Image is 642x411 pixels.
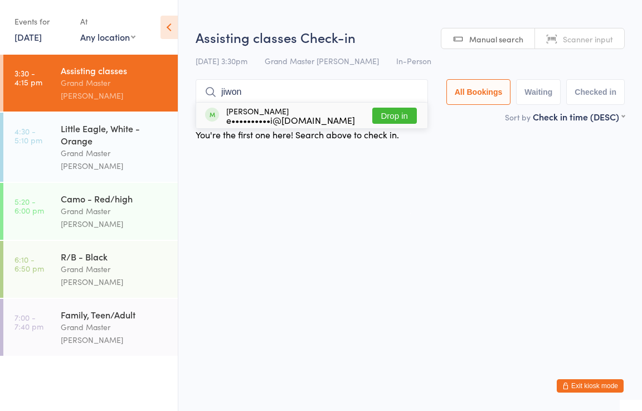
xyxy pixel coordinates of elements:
span: Grand Master [PERSON_NAME] [265,55,379,66]
button: Checked in [566,79,625,105]
span: In-Person [396,55,431,66]
span: Scanner input [563,33,613,45]
div: Grand Master [PERSON_NAME] [61,76,168,102]
div: Any location [80,31,135,43]
div: Family, Teen/Adult [61,308,168,321]
span: [DATE] 3:30pm [196,55,247,66]
div: e••••••••••i@[DOMAIN_NAME] [226,115,355,124]
a: 3:30 -4:15 pmAssisting classesGrand Master [PERSON_NAME] [3,55,178,112]
a: 5:20 -6:00 pmCamo - Red/highGrand Master [PERSON_NAME] [3,183,178,240]
time: 7:00 - 7:40 pm [14,313,43,331]
div: Camo - Red/high [61,192,168,205]
time: 4:30 - 5:10 pm [14,127,42,144]
div: At [80,12,135,31]
span: Manual search [469,33,523,45]
a: 6:10 -6:50 pmR/B - BlackGrand Master [PERSON_NAME] [3,241,178,298]
div: You're the first one here! Search above to check in. [196,128,399,141]
label: Sort by [505,112,531,123]
div: Grand Master [PERSON_NAME] [61,147,168,172]
button: Exit kiosk mode [557,379,624,393]
div: Assisting classes [61,64,168,76]
div: Little Eagle, White - Orange [61,122,168,147]
button: Drop in [372,108,417,124]
a: 7:00 -7:40 pmFamily, Teen/AdultGrand Master [PERSON_NAME] [3,299,178,356]
div: [PERSON_NAME] [226,107,355,124]
time: 3:30 - 4:15 pm [14,69,42,86]
a: 4:30 -5:10 pmLittle Eagle, White - OrangeGrand Master [PERSON_NAME] [3,113,178,182]
time: 6:10 - 6:50 pm [14,255,44,273]
div: Check in time (DESC) [533,110,625,123]
a: [DATE] [14,31,42,43]
input: Search [196,79,428,105]
div: Grand Master [PERSON_NAME] [61,205,168,230]
h2: Assisting classes Check-in [196,28,625,46]
div: R/B - Black [61,250,168,263]
div: Events for [14,12,69,31]
div: Grand Master [PERSON_NAME] [61,321,168,346]
div: Grand Master [PERSON_NAME] [61,263,168,288]
button: Waiting [516,79,561,105]
button: All Bookings [446,79,511,105]
time: 5:20 - 6:00 pm [14,197,44,215]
